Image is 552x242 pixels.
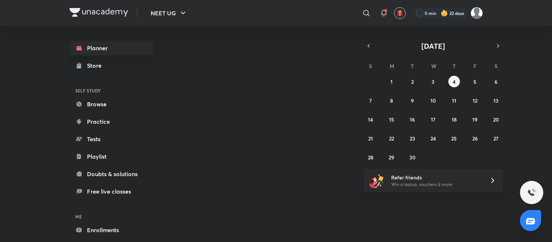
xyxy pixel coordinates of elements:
abbr: September 18, 2025 [452,116,457,123]
img: streak [441,9,448,17]
abbr: September 6, 2025 [495,78,497,85]
abbr: September 3, 2025 [432,78,434,85]
a: Company Logo [70,8,128,19]
abbr: September 13, 2025 [493,97,499,104]
abbr: Friday [473,63,476,70]
button: September 2, 2025 [406,76,418,87]
a: Playlist [70,149,154,164]
abbr: September 25, 2025 [451,135,457,142]
h6: Refer friends [391,174,481,181]
button: September 28, 2025 [365,151,376,163]
div: Store [87,61,106,70]
a: Practice [70,114,154,129]
button: September 25, 2025 [448,132,460,144]
img: Amisha Rani [470,7,483,19]
abbr: September 17, 2025 [431,116,436,123]
abbr: Monday [390,63,394,70]
abbr: September 12, 2025 [473,97,477,104]
button: September 24, 2025 [427,132,439,144]
button: [DATE] [374,41,493,51]
button: September 18, 2025 [448,114,460,125]
button: September 3, 2025 [427,76,439,87]
abbr: September 22, 2025 [389,135,394,142]
abbr: September 14, 2025 [368,116,373,123]
button: September 10, 2025 [427,95,439,106]
abbr: September 26, 2025 [472,135,478,142]
abbr: September 30, 2025 [409,154,416,161]
abbr: Thursday [453,63,456,70]
button: September 27, 2025 [490,132,502,144]
abbr: September 2, 2025 [411,78,414,85]
button: September 13, 2025 [490,95,502,106]
button: September 9, 2025 [406,95,418,106]
button: September 29, 2025 [386,151,397,163]
a: Browse [70,97,154,111]
button: September 12, 2025 [469,95,481,106]
button: September 5, 2025 [469,76,481,87]
abbr: September 5, 2025 [473,78,476,85]
a: Planner [70,41,154,55]
a: Store [70,58,154,73]
abbr: Tuesday [411,63,414,70]
button: September 30, 2025 [406,151,418,163]
h6: ME [70,210,154,223]
button: September 21, 2025 [365,132,376,144]
a: Enrollments [70,223,154,237]
img: avatar [397,10,403,16]
abbr: Sunday [369,63,372,70]
abbr: September 8, 2025 [390,97,393,104]
button: NEET UG [146,6,192,20]
button: September 15, 2025 [386,114,397,125]
span: [DATE] [421,41,445,51]
button: September 19, 2025 [469,114,481,125]
abbr: September 11, 2025 [452,97,456,104]
button: September 7, 2025 [365,95,376,106]
abbr: September 9, 2025 [411,97,414,104]
button: September 8, 2025 [386,95,397,106]
abbr: September 10, 2025 [430,97,436,104]
abbr: September 28, 2025 [368,154,373,161]
abbr: September 20, 2025 [493,116,499,123]
button: avatar [394,7,406,19]
button: September 20, 2025 [490,114,502,125]
abbr: September 16, 2025 [410,116,415,123]
abbr: September 4, 2025 [453,78,456,85]
button: September 22, 2025 [386,132,397,144]
abbr: Wednesday [431,63,436,70]
button: September 6, 2025 [490,76,502,87]
button: September 26, 2025 [469,132,481,144]
button: September 11, 2025 [448,95,460,106]
abbr: September 27, 2025 [493,135,499,142]
img: Company Logo [70,8,128,17]
a: Doubts & solutions [70,167,154,181]
p: Win a laptop, vouchers & more [391,181,481,188]
a: Tests [70,132,154,146]
abbr: September 7, 2025 [369,97,372,104]
img: ttu [527,188,536,197]
button: September 4, 2025 [448,76,460,87]
button: September 1, 2025 [386,76,397,87]
abbr: September 19, 2025 [472,116,477,123]
abbr: September 15, 2025 [389,116,394,123]
button: September 16, 2025 [406,114,418,125]
button: September 23, 2025 [406,132,418,144]
a: Free live classes [70,184,154,199]
abbr: September 1, 2025 [390,78,393,85]
abbr: September 23, 2025 [410,135,415,142]
img: referral [369,173,384,188]
abbr: September 24, 2025 [430,135,436,142]
h6: SELF STUDY [70,84,154,97]
button: September 17, 2025 [427,114,439,125]
abbr: Saturday [495,63,497,70]
button: September 14, 2025 [365,114,376,125]
abbr: September 21, 2025 [368,135,373,142]
abbr: September 29, 2025 [389,154,394,161]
